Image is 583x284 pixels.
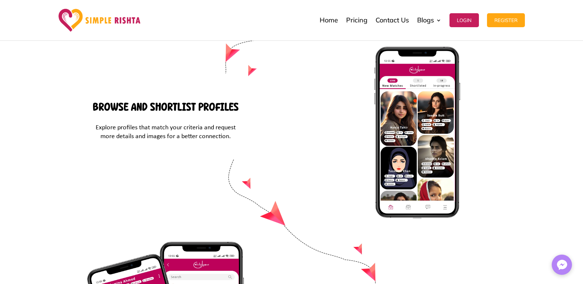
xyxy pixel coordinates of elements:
[374,47,460,219] img: Browse-and-Shortlist-Profiles
[93,101,239,113] strong: Browse and Shortlist Profiles
[487,2,525,39] a: Register
[555,258,569,272] img: Messenger
[376,2,409,39] a: Contact Us
[487,13,525,27] button: Register
[449,2,479,39] a: Login
[96,124,236,140] span: Explore profiles that match your criteria and request more details and images for a better connec...
[320,2,338,39] a: Home
[449,13,479,27] button: Login
[346,2,367,39] a: Pricing
[417,2,441,39] a: Blogs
